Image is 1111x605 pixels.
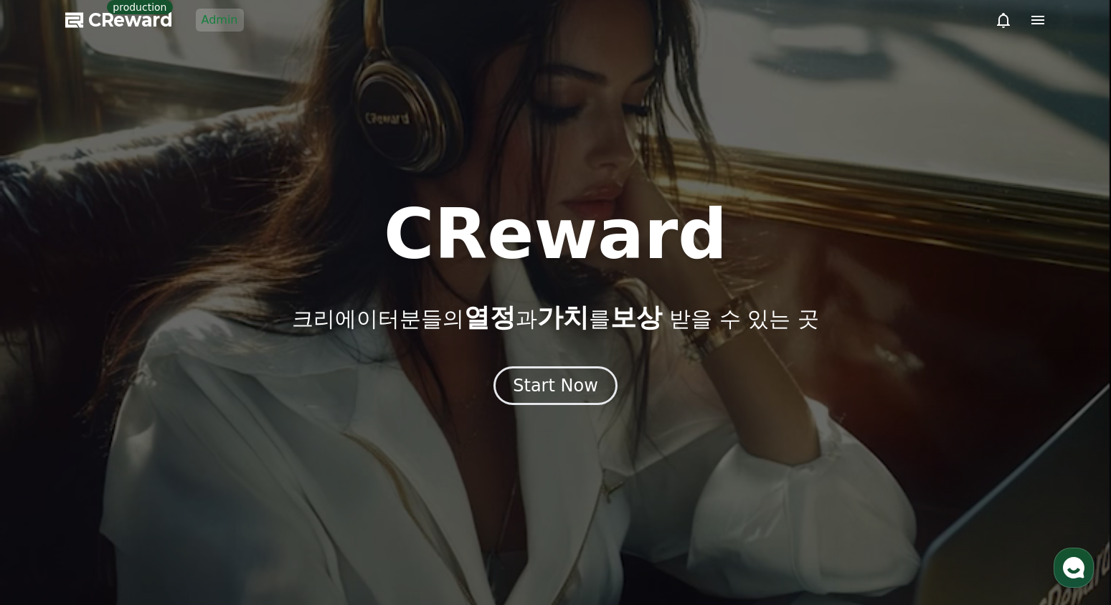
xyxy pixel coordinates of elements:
span: 가치 [537,302,589,332]
span: CReward [88,9,173,32]
a: Start Now [493,381,618,394]
a: CReward [65,9,173,32]
a: Admin [196,9,244,32]
button: Start Now [493,366,618,405]
h1: CReward [384,200,727,269]
span: 보상 [610,302,662,332]
p: 크리에이터분들의 과 를 받을 수 있는 곳 [292,303,818,332]
span: 열정 [464,302,516,332]
div: Start Now [513,374,598,397]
